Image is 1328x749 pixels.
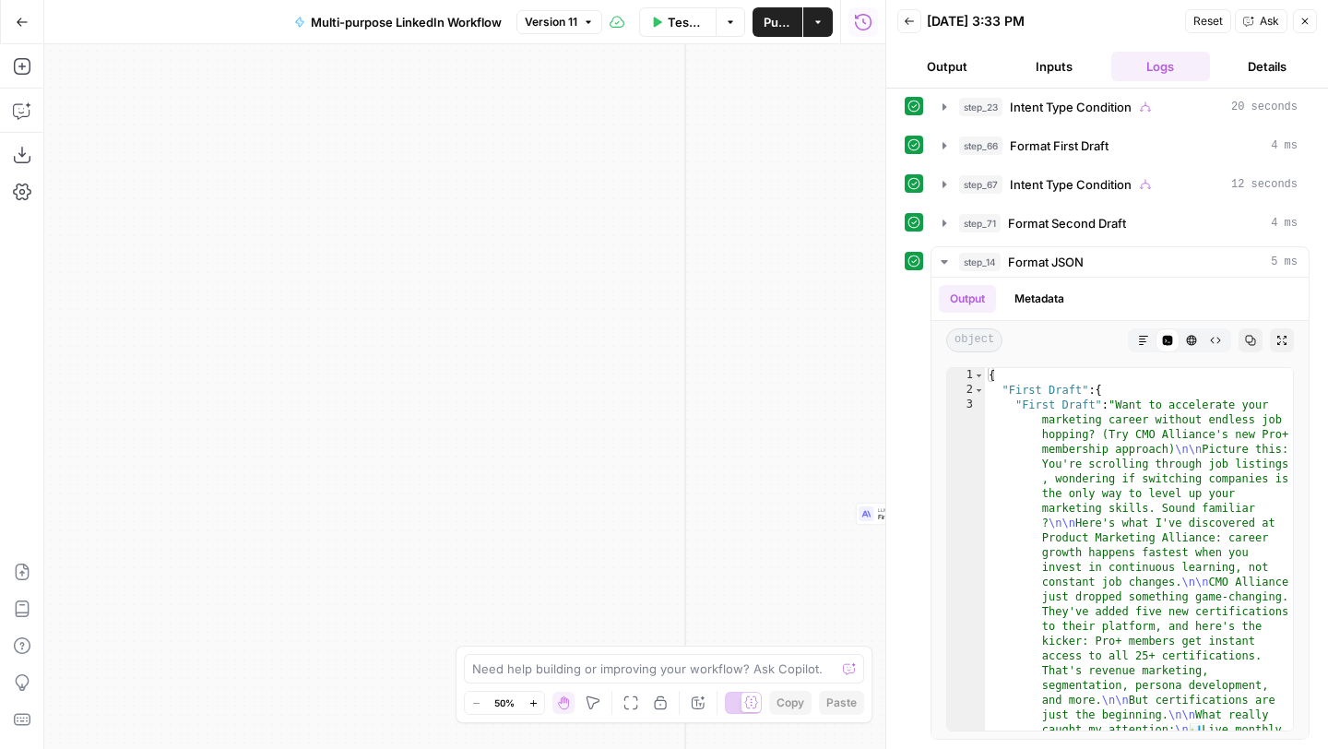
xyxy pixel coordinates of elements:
[1235,9,1287,33] button: Ask
[1004,52,1104,81] button: Inputs
[283,7,513,37] button: Multi-purpose LinkedIn Workflow
[974,383,984,398] span: Toggle code folding, rows 2 through 4
[931,278,1309,739] div: 5 ms
[1010,98,1132,116] span: Intent Type Condition
[1271,254,1298,270] span: 5 ms
[931,247,1309,277] button: 5 ms
[946,328,1002,352] span: object
[959,214,1001,232] span: step_71
[1008,253,1084,271] span: Format JSON
[931,208,1309,238] button: 4 ms
[931,131,1309,160] button: 4 ms
[947,368,985,383] div: 1
[1271,137,1298,154] span: 4 ms
[311,13,502,31] span: Multi-purpose LinkedIn Workflow
[856,503,999,525] div: LLM · Claude Opus 4First Draft / First Person
[516,10,602,34] button: Version 11
[494,695,515,710] span: 50%
[1231,99,1298,115] span: 20 seconds
[1010,137,1109,155] span: Format First Draft
[1231,176,1298,193] span: 12 seconds
[826,695,857,711] span: Paste
[769,691,812,715] button: Copy
[959,253,1001,271] span: step_14
[1193,13,1223,30] span: Reset
[1010,175,1132,194] span: Intent Type Condition
[819,691,864,715] button: Paste
[1008,214,1126,232] span: Format Second Draft
[939,285,996,313] button: Output
[931,92,1309,122] button: 20 seconds
[525,14,577,30] span: Version 11
[1185,9,1231,33] button: Reset
[959,98,1002,116] span: step_23
[947,383,985,398] div: 2
[959,137,1002,155] span: step_66
[1217,52,1317,81] button: Details
[931,170,1309,199] button: 12 seconds
[1260,13,1279,30] span: Ask
[639,7,716,37] button: Test Data
[897,52,997,81] button: Output
[753,7,802,37] button: Publish
[668,13,705,31] span: Test Data
[959,175,1002,194] span: step_67
[764,13,791,31] span: Publish
[1003,285,1075,313] button: Metadata
[1271,215,1298,232] span: 4 ms
[1111,52,1211,81] button: Logs
[777,695,804,711] span: Copy
[974,368,984,383] span: Toggle code folding, rows 1 through 6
